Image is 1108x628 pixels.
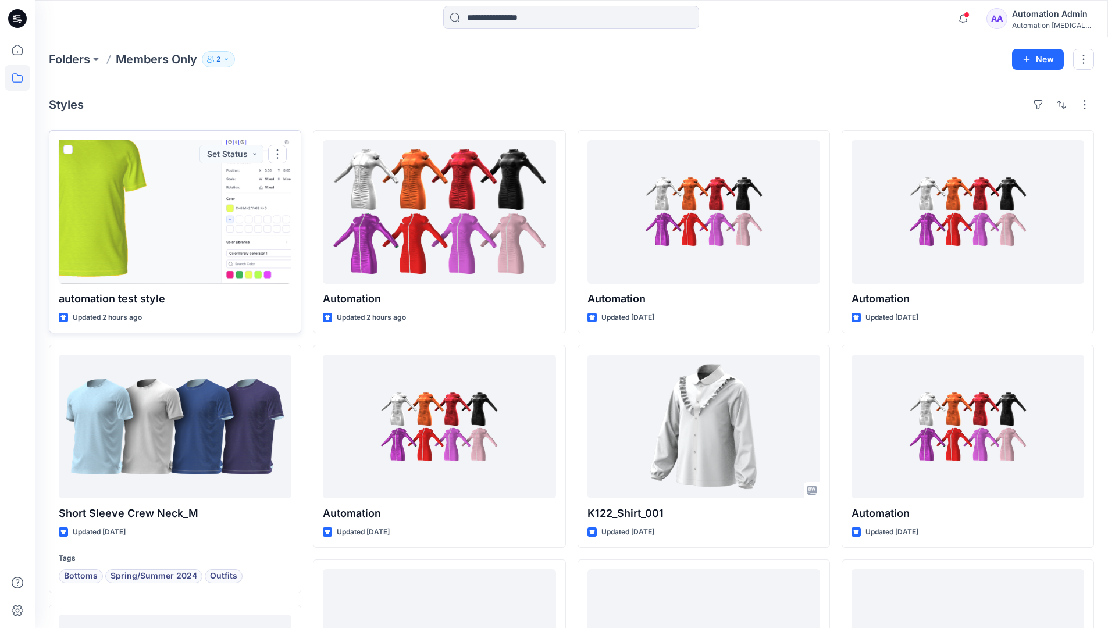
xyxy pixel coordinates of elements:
div: AA [986,8,1007,29]
span: Bottoms [64,569,98,583]
div: Automation [MEDICAL_DATA]... [1012,21,1093,30]
a: Automation [587,140,820,284]
p: Updated [DATE] [865,526,918,538]
p: Automation [587,291,820,307]
p: Short Sleeve Crew Neck_M [59,505,291,522]
p: Updated [DATE] [601,526,654,538]
a: Automation [323,355,555,498]
p: Automation [852,291,1084,307]
p: automation test style [59,291,291,307]
p: Members Only [116,51,197,67]
p: 2 [216,53,220,66]
p: K122_Shirt_001 [587,505,820,522]
a: Folders [49,51,90,67]
p: Updated [DATE] [73,526,126,538]
p: Updated [DATE] [865,312,918,324]
a: Automation [323,140,555,284]
p: Updated [DATE] [337,526,390,538]
p: Automation [323,291,555,307]
h4: Styles [49,98,84,112]
p: Updated 2 hours ago [73,312,142,324]
a: K122_Shirt_001 [587,355,820,498]
p: Tags [59,552,291,565]
button: New [1012,49,1064,70]
span: Outfits [210,569,237,583]
a: Automation [852,140,1084,284]
p: Updated [DATE] [601,312,654,324]
div: Automation Admin [1012,7,1093,21]
a: Short Sleeve Crew Neck_M [59,355,291,498]
button: 2 [202,51,235,67]
p: Automation [852,505,1084,522]
a: Automation [852,355,1084,498]
p: Updated 2 hours ago [337,312,406,324]
a: automation test style [59,140,291,284]
p: Automation [323,505,555,522]
span: Spring/Summer 2024 [111,569,197,583]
